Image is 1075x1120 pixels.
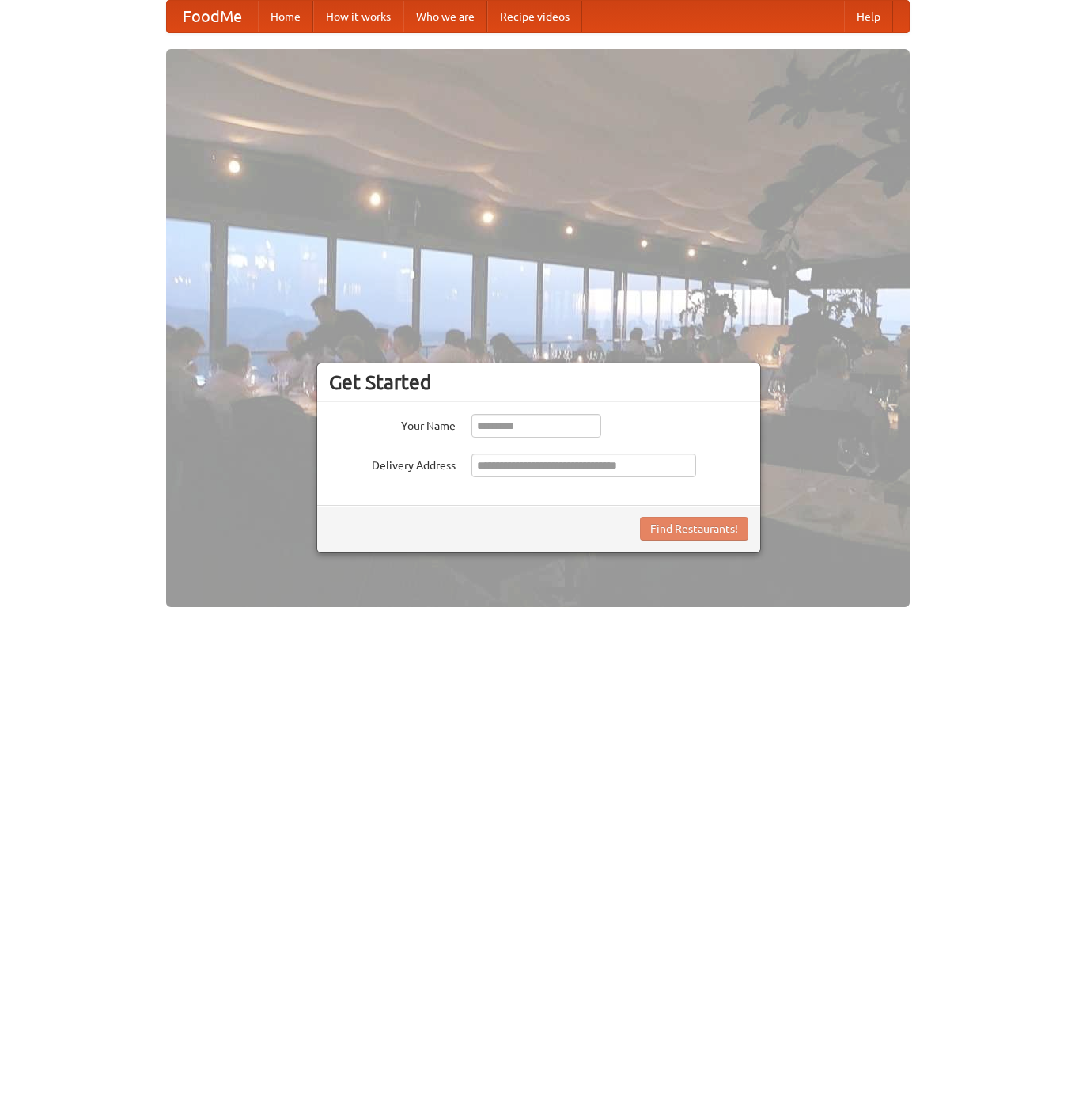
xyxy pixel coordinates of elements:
[487,1,582,32] a: Recipe videos
[640,517,748,541] button: Find Restaurants!
[167,1,258,32] a: FoodMe
[329,370,748,394] h3: Get Started
[403,1,487,32] a: Who we are
[329,454,456,473] label: Delivery Address
[258,1,313,32] a: Home
[844,1,893,32] a: Help
[329,414,456,434] label: Your Name
[313,1,403,32] a: How it works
